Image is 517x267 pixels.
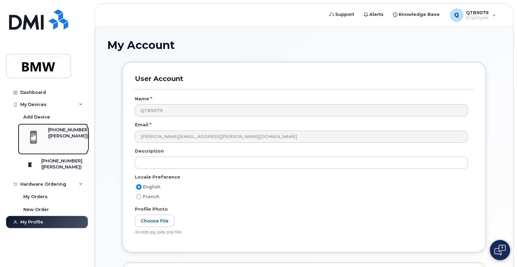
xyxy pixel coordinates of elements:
[135,96,152,102] label: Name *
[135,174,180,180] label: Locale Preference
[136,184,142,190] input: English
[135,230,468,235] div: Accepts jpg, jpeg, png files
[143,184,161,189] span: English
[135,148,164,154] label: Description
[107,39,501,51] h1: My Account
[143,194,159,199] span: French
[494,245,506,256] img: Open chat
[136,194,142,199] input: French
[135,215,174,227] label: Choose File
[135,206,168,212] label: Profile Photo
[135,122,151,128] label: Email *
[135,75,473,89] h3: User Account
